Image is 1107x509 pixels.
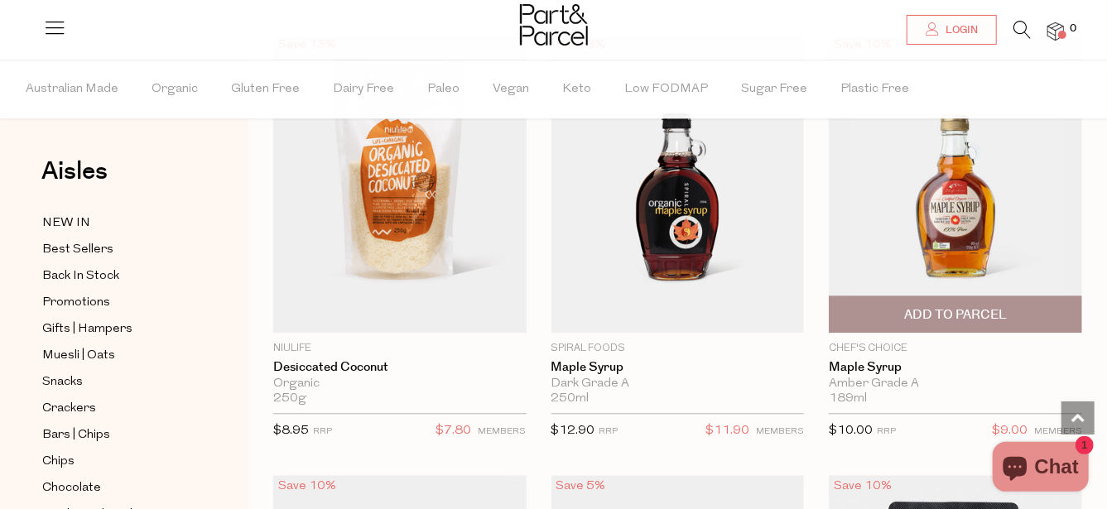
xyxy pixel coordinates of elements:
[551,34,805,333] img: Maple Syrup
[624,60,708,118] span: Low FODMAP
[273,391,306,406] span: 250g
[42,213,193,233] a: NEW IN
[42,267,119,286] span: Back In Stock
[493,60,529,118] span: Vegan
[273,34,527,333] img: Desiccated Coconut
[231,60,300,118] span: Gluten Free
[42,345,193,366] a: Muesli | Oats
[1034,427,1082,436] small: MEMBERS
[551,341,805,356] p: Spiral Foods
[42,398,193,419] a: Crackers
[42,293,110,313] span: Promotions
[42,239,193,260] a: Best Sellers
[273,341,527,356] p: Niulife
[42,214,90,233] span: NEW IN
[551,360,805,375] a: Maple Syrup
[41,159,108,200] a: Aisles
[42,478,193,498] a: Chocolate
[551,475,611,497] div: Save 5%
[427,60,460,118] span: Paleo
[551,377,805,391] div: Dark Grade A
[313,427,332,436] small: RRP
[829,391,867,406] span: 189ml
[992,420,1028,442] span: $9.00
[1047,22,1064,40] a: 0
[42,319,132,339] span: Gifts | Hampers
[829,377,1082,391] div: Amber Grade A
[273,475,341,497] div: Save 10%
[988,442,1094,496] inbox-online-store-chat: Shopify online store chat
[42,425,110,445] span: Bars | Chips
[829,295,1082,333] button: Add To Parcel
[829,425,873,437] span: $10.00
[829,34,1082,333] img: Maple Syrup
[42,319,193,339] a: Gifts | Hampers
[1066,22,1081,36] span: 0
[273,425,309,437] span: $8.95
[42,292,193,313] a: Promotions
[42,266,193,286] a: Back In Stock
[42,451,193,472] a: Chips
[42,452,75,472] span: Chips
[273,360,527,375] a: Desiccated Coconut
[520,4,588,46] img: Part&Parcel
[551,425,595,437] span: $12.90
[907,15,997,45] a: Login
[551,391,590,406] span: 250ml
[562,60,591,118] span: Keto
[877,427,896,436] small: RRP
[42,425,193,445] a: Bars | Chips
[333,60,394,118] span: Dairy Free
[829,475,897,497] div: Save 10%
[42,372,83,392] span: Snacks
[273,377,527,391] div: Organic
[705,420,749,442] span: $11.90
[42,478,101,498] span: Chocolate
[42,399,96,419] span: Crackers
[756,427,804,436] small: MEMBERS
[840,60,909,118] span: Plastic Free
[904,306,1007,324] span: Add To Parcel
[479,427,527,436] small: MEMBERS
[741,60,807,118] span: Sugar Free
[829,341,1082,356] p: Chef's Choice
[599,427,618,436] small: RRP
[829,360,1082,375] a: Maple Syrup
[42,240,113,260] span: Best Sellers
[152,60,198,118] span: Organic
[436,420,472,442] span: $7.80
[41,153,108,190] span: Aisles
[941,23,978,37] span: Login
[26,60,118,118] span: Australian Made
[42,372,193,392] a: Snacks
[42,346,115,366] span: Muesli | Oats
